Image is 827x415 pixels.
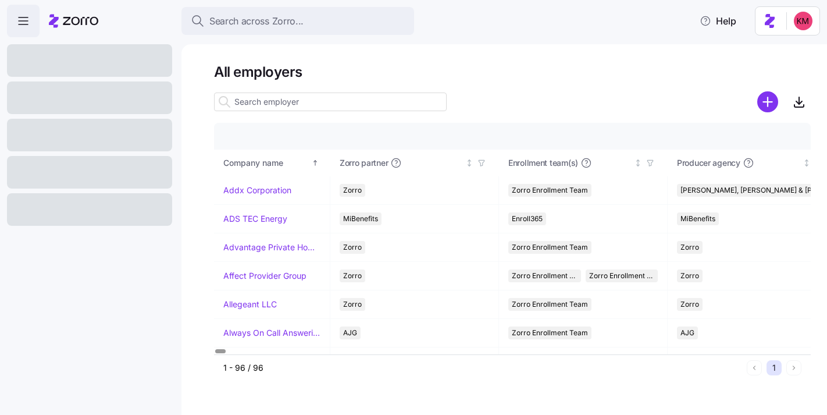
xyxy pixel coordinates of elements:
[747,360,762,375] button: Previous page
[465,159,473,167] div: Not sorted
[340,157,388,169] span: Zorro partner
[700,14,736,28] span: Help
[330,150,499,176] th: Zorro partnerNot sorted
[680,298,699,311] span: Zorro
[512,184,588,197] span: Zorro Enrollment Team
[680,241,699,254] span: Zorro
[343,212,378,225] span: MiBenefits
[508,157,578,169] span: Enrollment team(s)
[499,150,668,176] th: Enrollment team(s)Not sorted
[223,299,277,310] a: Allegeant LLC
[677,157,740,169] span: Producer agency
[803,159,811,167] div: Not sorted
[786,360,801,375] button: Next page
[634,159,642,167] div: Not sorted
[512,241,588,254] span: Zorro Enrollment Team
[343,298,362,311] span: Zorro
[214,63,811,81] h1: All employers
[343,269,362,282] span: Zorro
[767,360,782,375] button: 1
[214,93,447,111] input: Search employer
[223,270,306,282] a: Affect Provider Group
[690,9,746,33] button: Help
[181,7,414,35] button: Search across Zorro...
[512,298,588,311] span: Zorro Enrollment Team
[311,159,319,167] div: Sorted ascending
[343,327,357,339] span: AJG
[223,242,320,253] a: Advantage Private Home Care
[343,184,362,197] span: Zorro
[512,269,578,282] span: Zorro Enrollment Team
[757,91,778,112] svg: add icon
[223,185,291,196] a: Addx Corporation
[223,362,742,374] div: 1 - 96 / 96
[794,12,812,30] img: 8fbd33f679504da1795a6676107ffb9e
[512,327,588,339] span: Zorro Enrollment Team
[680,269,699,282] span: Zorro
[223,327,320,339] a: Always On Call Answering Service
[343,241,362,254] span: Zorro
[680,212,715,225] span: MiBenefits
[209,14,304,29] span: Search across Zorro...
[223,157,309,169] div: Company name
[214,150,330,176] th: Company nameSorted ascending
[223,213,287,225] a: ADS TEC Energy
[512,212,543,225] span: Enroll365
[680,327,694,339] span: AJG
[589,269,655,282] span: Zorro Enrollment Experts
